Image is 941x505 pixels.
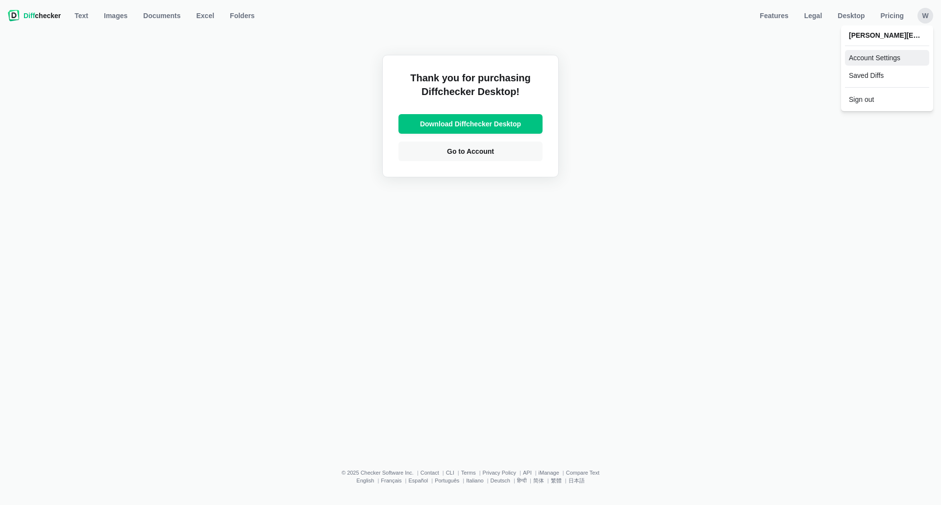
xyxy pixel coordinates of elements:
[845,92,929,107] button: Sign out
[466,478,483,483] a: Italiano
[24,11,61,21] span: checker
[566,470,599,476] a: Compare Text
[8,8,61,24] a: Diffchecker
[445,146,496,156] span: Go to Account
[754,8,794,24] a: Features
[24,12,35,20] span: Diff
[398,71,543,106] h2: Thank you for purchasing Diffchecker Desktop!
[137,8,186,24] a: Documents
[224,8,261,24] button: Folders
[191,8,221,24] a: Excel
[551,478,562,483] a: 繁體
[381,478,401,483] a: Français
[228,11,257,21] span: Folders
[917,8,933,24] button: w
[421,470,439,476] a: Contact
[845,50,929,66] a: Account Settings
[141,11,182,21] span: Documents
[73,11,90,21] span: Text
[342,470,421,476] li: © 2025 Checker Software Inc.
[69,8,94,24] a: Text
[832,8,870,24] a: Desktop
[523,470,532,476] a: API
[836,11,867,21] span: Desktop
[849,31,925,40] span: [PERSON_NAME][EMAIL_ADDRESS][PERSON_NAME][DOMAIN_NAME]
[875,8,910,24] a: Pricing
[483,470,516,476] a: Privacy Policy
[845,68,929,83] a: Saved Diffs
[398,114,543,134] a: Download Diffchecker Desktop
[798,8,828,24] a: Legal
[8,10,20,22] img: Diffchecker logo
[398,142,543,161] a: Go to Account
[195,11,217,21] span: Excel
[435,478,459,483] a: Português
[98,8,133,24] a: Images
[879,11,906,21] span: Pricing
[491,478,510,483] a: Deutsch
[461,470,476,476] a: Terms
[356,478,374,483] a: English
[408,478,428,483] a: Español
[102,11,129,21] span: Images
[569,478,585,483] a: 日本語
[517,478,526,483] a: हिन्दी
[533,478,544,483] a: 简体
[802,11,824,21] span: Legal
[539,470,559,476] a: iManage
[418,119,523,129] span: Download Diffchecker Desktop
[446,470,454,476] a: CLI
[758,11,790,21] span: Features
